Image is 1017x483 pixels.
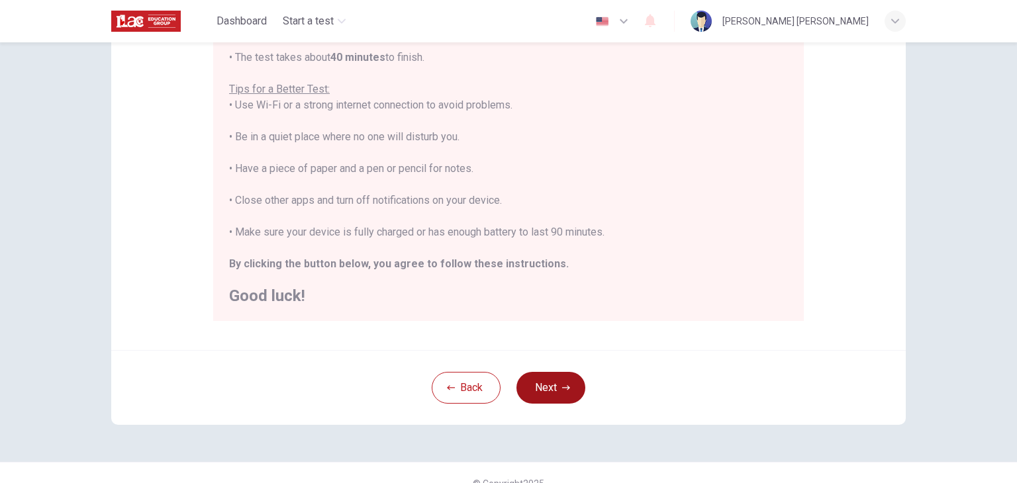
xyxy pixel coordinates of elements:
[217,13,267,29] span: Dashboard
[111,8,181,34] img: ILAC logo
[283,13,334,29] span: Start a test
[229,257,569,270] b: By clicking the button below, you agree to follow these instructions.
[229,288,788,304] h2: Good luck!
[516,372,585,404] button: Next
[229,83,330,95] u: Tips for a Better Test:
[722,13,869,29] div: [PERSON_NAME] [PERSON_NAME]
[277,9,351,33] button: Start a test
[594,17,610,26] img: en
[691,11,712,32] img: Profile picture
[330,51,385,64] b: 40 minutes
[432,372,501,404] button: Back
[211,9,272,33] button: Dashboard
[111,8,211,34] a: ILAC logo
